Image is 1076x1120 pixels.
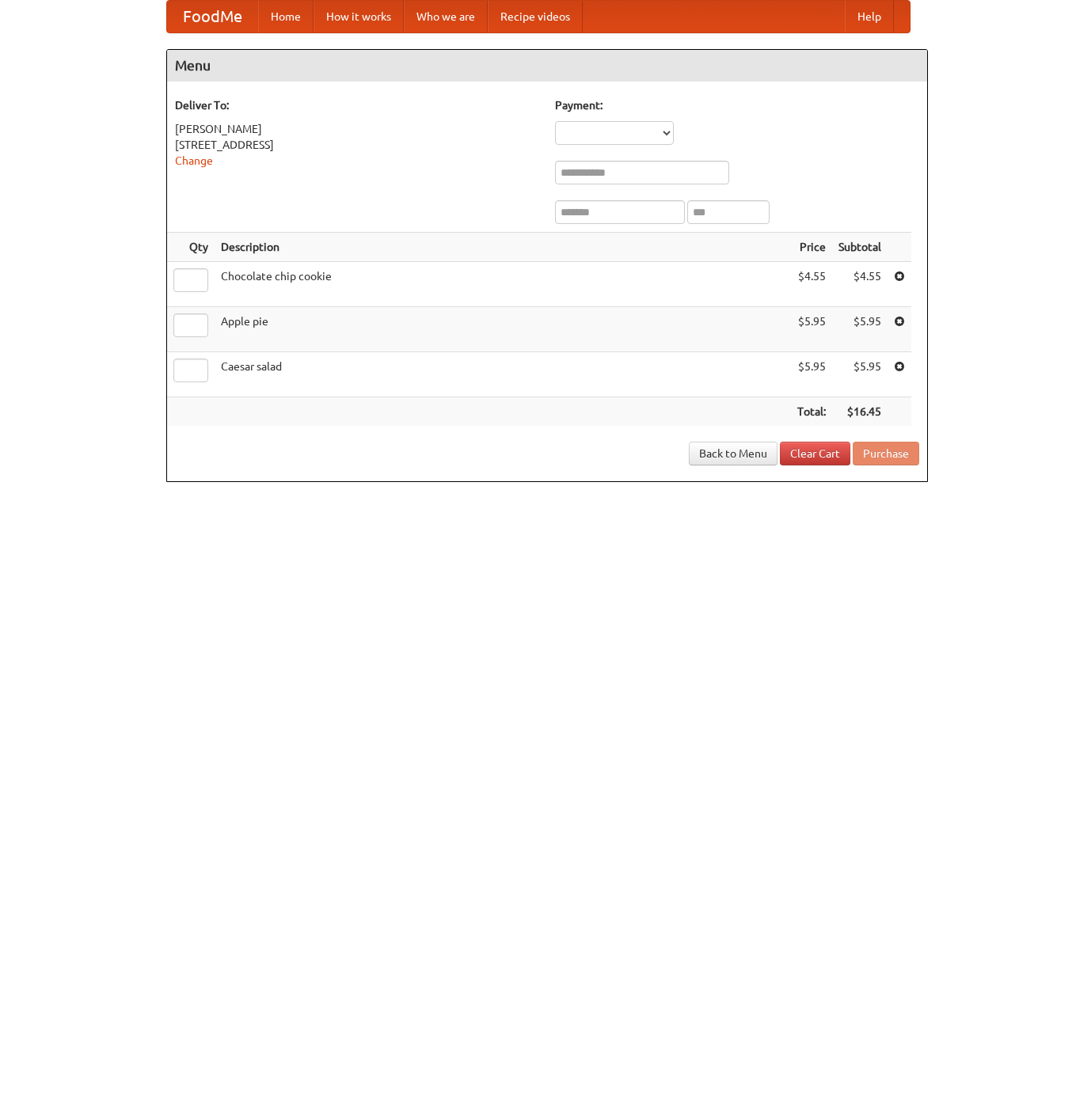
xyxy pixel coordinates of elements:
[167,50,927,82] h4: Menu
[853,442,919,465] button: Purchase
[832,262,888,307] td: $4.55
[832,352,888,397] td: $5.95
[215,262,791,307] td: Chocolate chip cookie
[845,1,894,32] a: Help
[832,233,888,262] th: Subtotal
[832,397,888,427] th: $16.45
[404,1,488,32] a: Who we are
[689,442,778,465] a: Back to Menu
[791,233,832,262] th: Price
[215,233,791,262] th: Description
[175,137,539,153] div: [STREET_ADDRESS]
[167,1,258,32] a: FoodMe
[175,121,539,137] div: [PERSON_NAME]
[258,1,314,32] a: Home
[791,352,832,397] td: $5.95
[555,97,919,113] h5: Payment:
[791,397,832,427] th: Total:
[175,97,539,113] h5: Deliver To:
[791,307,832,352] td: $5.95
[175,154,213,167] a: Change
[314,1,404,32] a: How it works
[780,442,850,465] a: Clear Cart
[215,352,791,397] td: Caesar salad
[488,1,583,32] a: Recipe videos
[215,307,791,352] td: Apple pie
[832,307,888,352] td: $5.95
[167,233,215,262] th: Qty
[791,262,832,307] td: $4.55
